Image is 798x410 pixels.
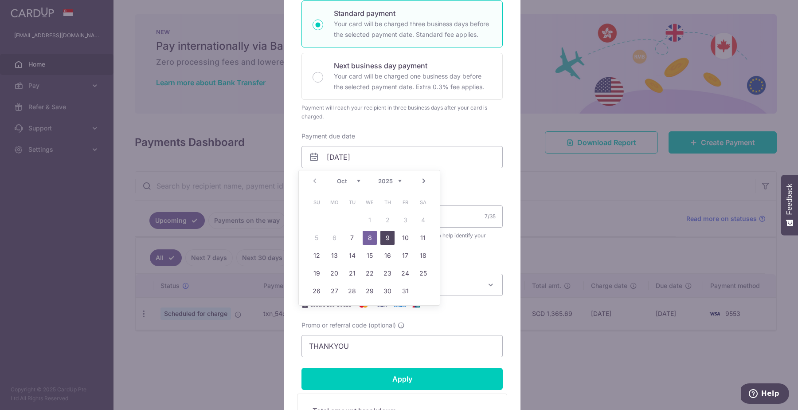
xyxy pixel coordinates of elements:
[334,8,492,19] p: Standard payment
[380,248,395,263] a: 16
[334,60,492,71] p: Next business day payment
[363,284,377,298] a: 29
[398,248,412,263] a: 17
[327,266,341,280] a: 20
[416,231,430,245] a: 11
[301,146,503,168] input: DD / MM / YYYY
[363,248,377,263] a: 15
[327,195,341,209] span: Monday
[334,71,492,92] p: Your card will be charged one business day before the selected payment date. Extra 0.3% fee applies.
[301,368,503,390] input: Apply
[363,231,377,245] a: 8
[363,195,377,209] span: Wednesday
[309,248,324,263] a: 12
[345,248,359,263] a: 14
[301,321,396,330] span: Promo or referral code (optional)
[309,195,324,209] span: Sunday
[380,195,395,209] span: Thursday
[380,284,395,298] a: 30
[301,132,355,141] label: Payment due date
[398,231,412,245] a: 10
[363,266,377,280] a: 22
[741,383,789,406] iframe: Opens a widget where you can find more information
[327,248,341,263] a: 13
[309,284,324,298] a: 26
[786,184,794,215] span: Feedback
[419,176,429,186] a: Next
[416,248,430,263] a: 18
[345,195,359,209] span: Tuesday
[327,284,341,298] a: 27
[380,231,395,245] a: 9
[345,231,359,245] a: 7
[485,212,496,221] div: 7/35
[398,195,412,209] span: Friday
[781,175,798,235] button: Feedback - Show survey
[416,266,430,280] a: 25
[380,266,395,280] a: 23
[416,195,430,209] span: Saturday
[309,266,324,280] a: 19
[301,103,503,121] div: Payment will reach your recipient in three business days after your card is charged.
[398,266,412,280] a: 24
[345,284,359,298] a: 28
[334,19,492,40] p: Your card will be charged three business days before the selected payment date. Standard fee appl...
[398,284,412,298] a: 31
[345,266,359,280] a: 21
